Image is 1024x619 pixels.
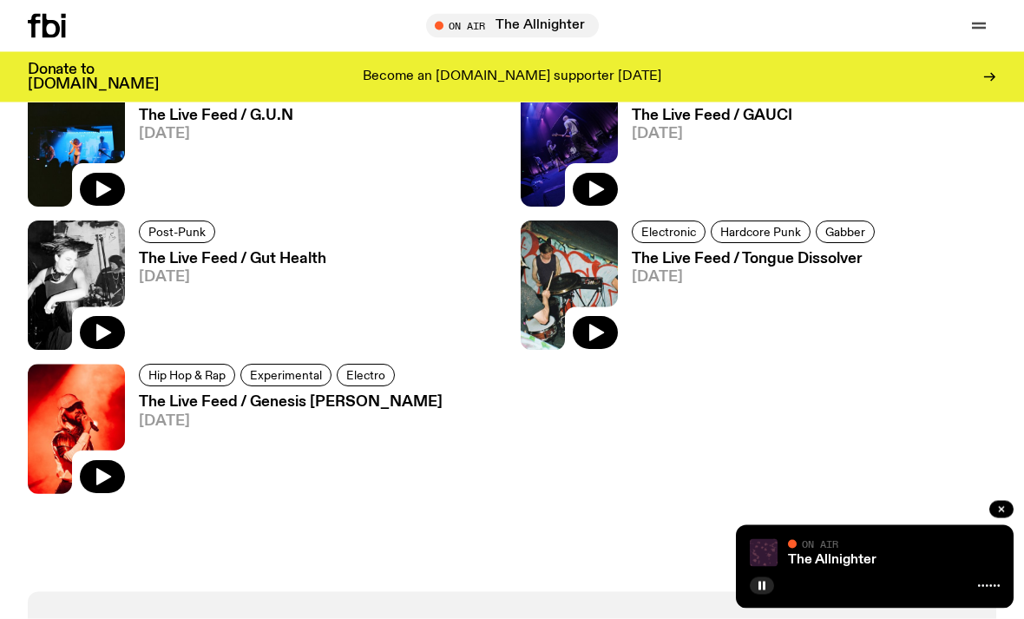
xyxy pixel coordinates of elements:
[825,226,865,239] span: Gabber
[711,221,811,244] a: Hardcore Punk
[139,415,443,430] span: [DATE]
[816,221,875,244] a: Gabber
[363,69,661,85] p: Become an [DOMAIN_NAME] supporter [DATE]
[148,370,226,383] span: Hip Hop & Rap
[139,253,326,267] h3: The Live Feed / Gut Health
[720,226,801,239] span: Hardcore Punk
[240,365,331,387] a: Experimental
[618,253,880,351] a: The Live Feed / Tongue Dissolver[DATE]
[346,370,385,383] span: Electro
[337,365,395,387] a: Electro
[618,109,810,207] a: The Live Feed / GAUCI[DATE]
[632,109,810,124] h3: The Live Feed / GAUCI
[250,370,322,383] span: Experimental
[521,221,618,351] img: Tongue Dissolver playing live
[28,63,159,92] h3: Donate to [DOMAIN_NAME]
[28,221,125,351] img: A black and white photo of Gut Health playing live.
[28,78,125,207] img: A film photo of the band G.U.N. performing at the Landsdowne, bathed in blue light
[125,396,443,494] a: The Live Feed / Genesis [PERSON_NAME][DATE]
[632,253,880,267] h3: The Live Feed / Tongue Dissolver
[28,365,125,494] img: Genesis Owusu stands on a smoky stage. He is lit up by a red light. He is singing into a microphone.
[125,109,355,207] a: The Live Feed / G.U.N[DATE]
[426,14,599,38] button: On AirThe Allnighter
[139,365,235,387] a: Hip Hop & Rap
[125,253,326,351] a: The Live Feed / Gut Health[DATE]
[788,553,876,567] a: The Allnighter
[521,78,618,207] img: A photo of the three members of GAUCI performing live on stage at City Recital Hall, lit up by pu...
[139,109,355,124] h3: The Live Feed / G.U.N
[148,226,206,239] span: Post-Punk
[139,396,443,411] h3: The Live Feed / Genesis [PERSON_NAME]
[632,271,880,286] span: [DATE]
[139,128,355,142] span: [DATE]
[632,128,810,142] span: [DATE]
[139,221,215,244] a: Post-Punk
[802,538,838,550] span: On Air
[632,221,706,244] a: Electronic
[641,226,696,239] span: Electronic
[139,271,326,286] span: [DATE]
